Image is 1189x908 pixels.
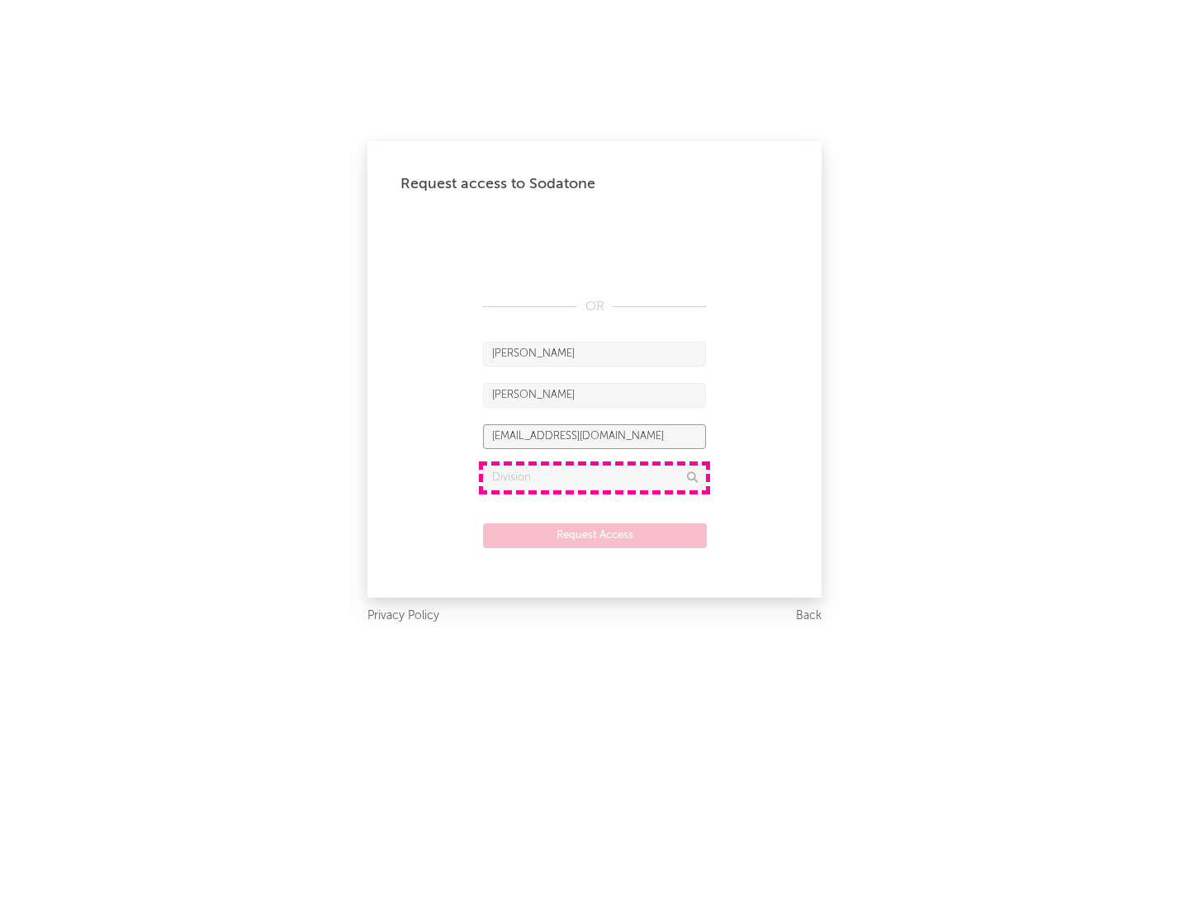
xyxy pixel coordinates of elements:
[796,606,822,627] a: Back
[483,523,707,548] button: Request Access
[483,383,706,408] input: Last Name
[483,424,706,449] input: Email
[400,174,789,194] div: Request access to Sodatone
[367,606,439,627] a: Privacy Policy
[483,466,706,490] input: Division
[483,297,706,317] div: OR
[483,342,706,367] input: First Name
